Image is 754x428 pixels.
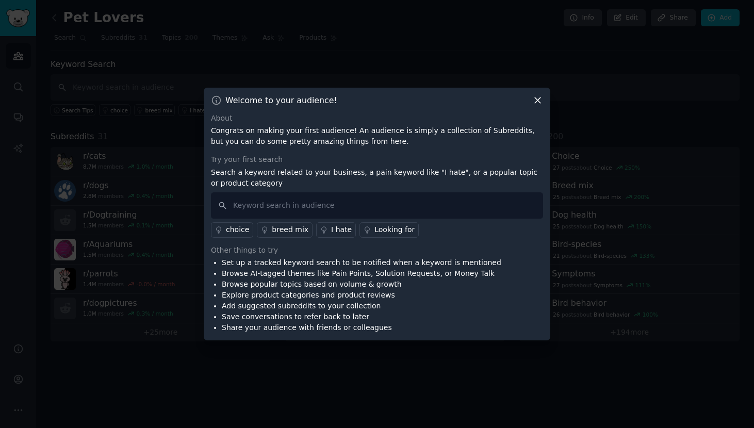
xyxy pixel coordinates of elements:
li: Save conversations to refer back to later [222,311,501,322]
li: Explore product categories and product reviews [222,290,501,301]
a: breed mix [257,222,313,238]
li: Set up a tracked keyword search to be notified when a keyword is mentioned [222,257,501,268]
li: Add suggested subreddits to your collection [222,301,501,311]
div: breed mix [272,224,308,235]
div: Other things to try [211,245,543,256]
input: Keyword search in audience [211,192,543,219]
a: I hate [316,222,356,238]
p: Search a keyword related to your business, a pain keyword like "I hate", or a popular topic or pr... [211,167,543,189]
li: Browse popular topics based on volume & growth [222,279,501,290]
div: About [211,113,543,124]
a: Looking for [359,222,419,238]
div: Try your first search [211,154,543,165]
p: Congrats on making your first audience! An audience is simply a collection of Subreddits, but you... [211,125,543,147]
a: choice [211,222,253,238]
h3: Welcome to your audience! [225,95,337,106]
div: choice [226,224,249,235]
div: I hate [331,224,352,235]
li: Browse AI-tagged themes like Pain Points, Solution Requests, or Money Talk [222,268,501,279]
div: Looking for [374,224,415,235]
li: Share your audience with friends or colleagues [222,322,501,333]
